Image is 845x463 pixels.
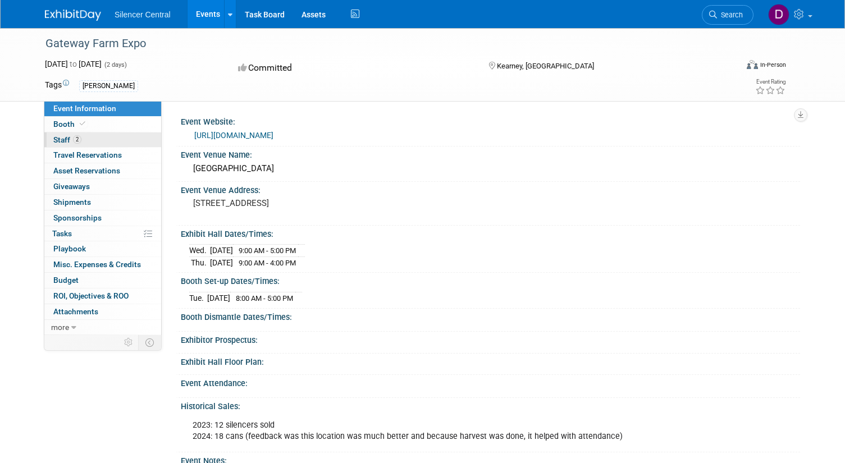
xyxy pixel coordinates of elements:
[53,244,86,253] span: Playbook
[115,10,171,19] span: Silencer Central
[44,210,161,226] a: Sponsorships
[189,256,210,268] td: Thu.
[193,198,427,208] pre: [STREET_ADDRESS]
[497,62,594,70] span: Kearney, [GEOGRAPHIC_DATA]
[139,335,162,350] td: Toggle Event Tabs
[181,273,800,287] div: Booth Set-up Dates/Times:
[189,292,207,304] td: Tue.
[181,146,800,161] div: Event Venue Name:
[210,256,233,268] td: [DATE]
[235,58,471,78] div: Committed
[181,332,800,346] div: Exhibitor Prospectus:
[44,132,161,148] a: Staff2
[45,79,69,92] td: Tags
[189,160,792,177] div: [GEOGRAPHIC_DATA]
[207,292,230,304] td: [DATE]
[181,226,800,240] div: Exhibit Hall Dates/Times:
[52,229,72,238] span: Tasks
[194,131,273,140] a: [URL][DOMAIN_NAME]
[181,375,800,389] div: Event Attendance:
[768,4,789,25] img: Dean Woods
[53,104,116,113] span: Event Information
[44,117,161,132] a: Booth
[44,226,161,241] a: Tasks
[53,166,120,175] span: Asset Reservations
[236,294,293,302] span: 8:00 AM - 5:00 PM
[677,58,786,75] div: Event Format
[45,59,102,68] span: [DATE] [DATE]
[239,246,296,255] span: 9:00 AM - 5:00 PM
[189,245,210,257] td: Wed.
[181,398,800,412] div: Historical Sales:
[44,320,161,335] a: more
[181,113,800,127] div: Event Website:
[181,354,800,368] div: Exhibit Hall Floor Plan:
[80,121,85,127] i: Booth reservation complete
[103,61,127,68] span: (2 days)
[44,148,161,163] a: Travel Reservations
[53,276,79,285] span: Budget
[44,288,161,304] a: ROI, Objectives & ROO
[181,182,800,196] div: Event Venue Address:
[79,80,138,92] div: [PERSON_NAME]
[185,414,679,448] div: 2023: 12 silencers sold 2024: 18 cans (feedback was this location was much better and because har...
[68,59,79,68] span: to
[53,135,81,144] span: Staff
[747,60,758,69] img: Format-Inperson.png
[210,245,233,257] td: [DATE]
[53,150,122,159] span: Travel Reservations
[73,135,81,144] span: 2
[53,307,98,316] span: Attachments
[53,213,102,222] span: Sponsorships
[44,163,161,178] a: Asset Reservations
[53,198,91,207] span: Shipments
[53,260,141,269] span: Misc. Expenses & Credits
[760,61,786,69] div: In-Person
[119,335,139,350] td: Personalize Event Tab Strip
[44,241,161,256] a: Playbook
[51,323,69,332] span: more
[44,179,161,194] a: Giveaways
[53,291,129,300] span: ROI, Objectives & ROO
[717,11,743,19] span: Search
[755,79,785,85] div: Event Rating
[44,195,161,210] a: Shipments
[44,273,161,288] a: Budget
[702,5,753,25] a: Search
[42,34,723,54] div: Gateway Farm Expo
[45,10,101,21] img: ExhibitDay
[53,120,88,129] span: Booth
[239,259,296,267] span: 9:00 AM - 4:00 PM
[44,101,161,116] a: Event Information
[44,304,161,319] a: Attachments
[181,309,800,323] div: Booth Dismantle Dates/Times:
[53,182,90,191] span: Giveaways
[44,257,161,272] a: Misc. Expenses & Credits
